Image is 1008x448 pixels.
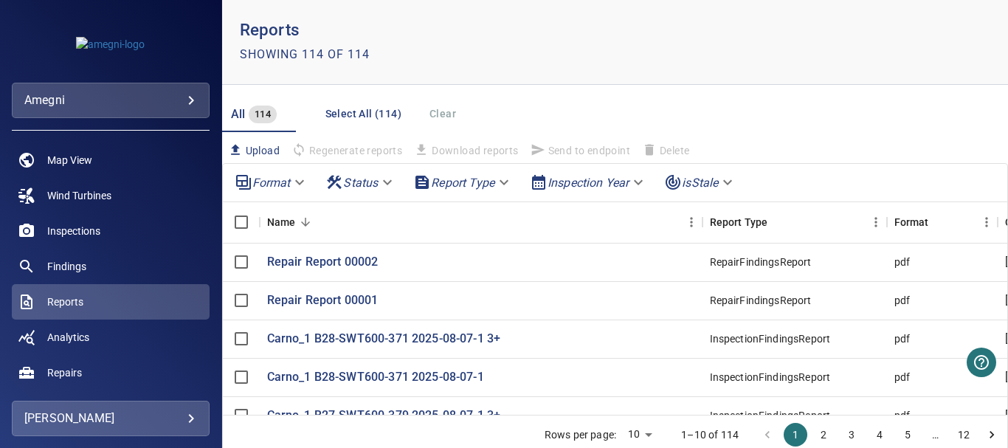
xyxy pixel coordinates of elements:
span: Inspections [47,224,100,238]
div: amegni [12,83,210,118]
div: pdf [894,370,910,385]
button: Go to page 12 [952,423,976,447]
button: Go to page 2 [812,423,835,447]
button: Select All (114) [320,100,407,128]
button: Go to page 4 [868,423,891,447]
p: Reports [240,18,615,43]
div: isStale [658,170,742,196]
button: Go to page 3 [840,423,863,447]
a: map noActive [12,142,210,178]
p: 1–10 of 114 [681,427,739,442]
span: Analytics [47,330,89,345]
em: isStale [682,176,718,190]
div: 10 [622,424,657,445]
div: pdf [894,331,910,346]
div: InspectionFindingsReport [710,331,831,346]
button: Sort [767,212,788,232]
a: inspections noActive [12,213,210,249]
nav: pagination navigation [753,423,1006,447]
button: Menu [976,211,998,233]
div: Report Type [703,201,887,243]
div: Report Type [407,170,518,196]
a: Carno_1 B27-SWT600-379 2025-08-07-1 3+ [267,407,501,424]
span: Upload [228,142,280,159]
a: Carno_1 B28-SWT600-371 2025-08-07-1 [267,369,484,386]
img: amegni-logo [76,37,145,52]
div: pdf [894,408,910,423]
span: 114 [249,106,277,123]
button: Go to next page [980,423,1004,447]
div: Name [267,201,296,243]
p: Showing 114 of 114 [240,46,370,63]
div: Format [894,201,929,243]
div: pdf [894,255,910,269]
div: pdf [894,293,910,308]
p: Rows per page: [545,427,616,442]
div: Format [229,170,314,196]
button: Sort [928,212,949,232]
button: Menu [865,211,887,233]
span: Repairs [47,365,82,380]
button: Sort [295,212,316,232]
div: amegni [24,89,197,112]
div: Format [887,201,998,243]
a: analytics noActive [12,320,210,355]
a: reports active [12,284,210,320]
button: Menu [680,211,703,233]
button: page 1 [784,423,807,447]
span: Wind Turbines [47,188,111,203]
a: windturbines noActive [12,178,210,213]
button: Upload [222,138,286,163]
a: findings noActive [12,249,210,284]
span: Map View [47,153,92,168]
div: Name [260,201,703,243]
a: Carno_1 B28-SWT600-371 2025-08-07-1 3+ [267,331,501,348]
div: Report Type [710,201,768,243]
em: Format [252,176,291,190]
em: Inspection Year [548,176,629,190]
div: InspectionFindingsReport [710,370,831,385]
a: Repair Report 00001 [267,292,379,309]
span: Reports [47,294,83,309]
div: Inspection Year [524,170,652,196]
div: RepairFindingsReport [710,293,812,308]
div: … [924,427,947,442]
a: Repair Report 00002 [267,254,379,271]
div: Status [320,170,401,196]
button: Go to page 5 [896,423,919,447]
a: repairs noActive [12,355,210,390]
div: [PERSON_NAME] [24,407,197,430]
span: Findings [47,259,86,274]
div: RepairFindingsReport [710,255,812,269]
em: Status [343,176,378,190]
em: Report Type [431,176,494,190]
div: InspectionFindingsReport [710,408,831,423]
span: All [231,107,246,121]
